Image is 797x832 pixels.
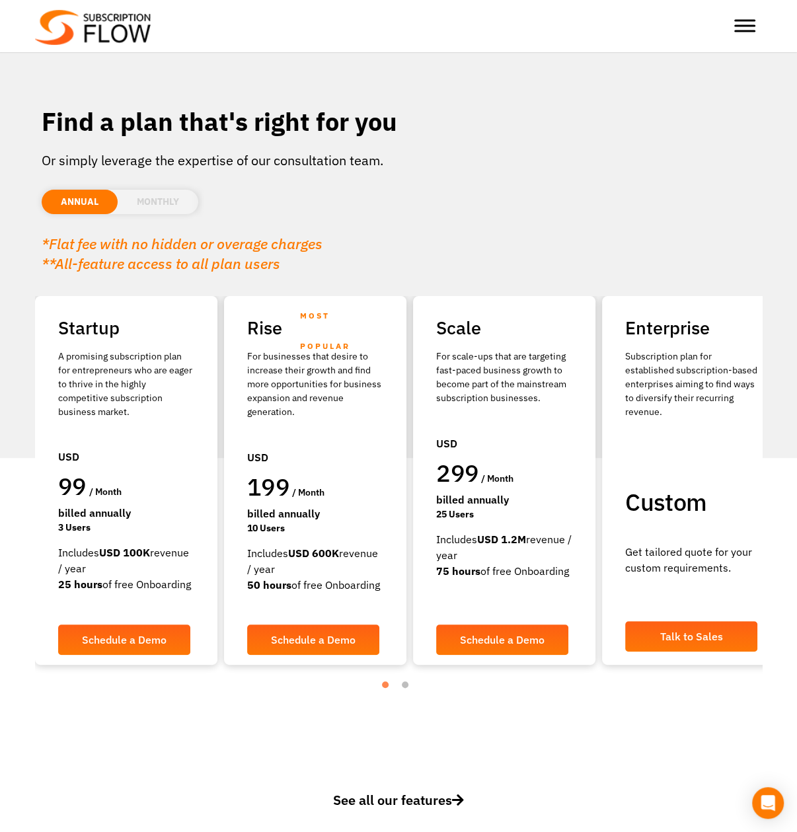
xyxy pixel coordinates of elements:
h2: Rise [247,313,383,343]
button: 2 of 2 [402,681,415,695]
button: Toggle Menu [734,20,755,32]
div: Billed Annually [58,505,194,521]
div: USD [436,429,572,458]
a: Schedule a Demo [58,624,190,655]
span: See all our features [333,791,464,809]
div: USD [58,442,194,471]
div: Includes revenue / year of free Onboarding [58,545,194,592]
em: *Flat fee with no hidden or overage charges [42,234,323,253]
strong: 25 hours [58,578,102,591]
div: 25 Users [436,508,572,521]
a: Schedule a Demo [247,624,379,655]
span: Schedule a Demo [460,634,545,645]
img: Subscriptionflow [35,10,151,45]
h2: Enterprise [625,313,761,343]
span: / month [481,473,513,484]
strong: USD 600K [288,547,339,560]
span: 99 [58,471,87,502]
div: Billed Annually [436,492,572,508]
a: See all our features [42,790,755,830]
div: For businesses that desire to increase their growth and find more opportunities for business expa... [247,350,383,419]
div: Includes revenue / year of free Onboarding [436,531,572,579]
strong: USD 1.2M [477,533,526,546]
strong: 50 hours [247,578,291,591]
div: Open Intercom Messenger [752,787,784,819]
em: **All-feature access to all plan users [42,254,280,273]
strong: USD 100K [99,546,150,559]
div: 10 Users [247,521,383,535]
span: 199 [247,471,289,502]
span: MOST POPULAR [300,301,383,361]
span: Schedule a Demo [271,634,356,645]
p: Get tailored quote for your custom requirements. [625,544,761,576]
div: Includes revenue / year of free Onboarding [247,545,383,593]
span: / month [89,486,122,498]
div: For scale-ups that are targeting fast-paced business growth to become part of the mainstream subs... [436,350,572,405]
div: Billed Annually [247,506,383,521]
li: ANNUAL [42,190,118,214]
h2: Startup [58,313,194,343]
span: Custom [625,486,706,517]
span: 299 [436,457,478,488]
p: Subscription plan for established subscription-based enterprises aiming to find ways to diversify... [625,350,761,419]
span: / month [292,486,324,498]
button: 1 of 2 [382,681,395,695]
div: 3 Users [58,521,194,535]
h1: Find a plan that's right for you [42,106,755,137]
div: USD [247,443,383,472]
li: MONTHLY [118,190,198,214]
a: Schedule a Demo [436,624,568,655]
span: Schedule a Demo [82,634,167,645]
span: Talk to Sales [660,631,723,642]
p: A promising subscription plan for entrepreneurs who are eager to thrive in the highly competitive... [58,350,194,419]
h2: Scale [436,313,572,343]
strong: 75 hours [436,564,480,578]
p: Or simply leverage the expertise of our consultation team. [42,151,755,170]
